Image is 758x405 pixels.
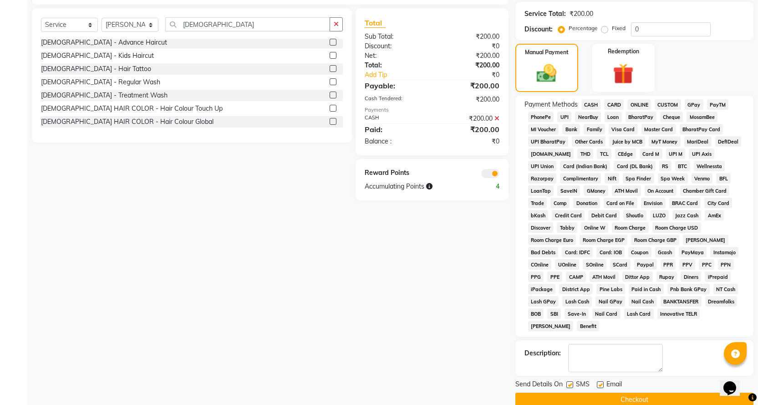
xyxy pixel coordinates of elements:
[718,259,734,270] span: PPN
[524,9,566,19] div: Service Total:
[658,173,688,184] span: Spa Week
[604,198,637,208] span: Card on File
[581,222,608,233] span: Online W
[358,61,432,70] div: Total:
[713,284,738,294] span: NT Cash
[559,284,593,294] span: District App
[612,185,641,196] span: ATH Movil
[628,247,651,257] span: Coupon
[444,70,506,80] div: ₹0
[656,272,677,282] span: Rupay
[667,284,710,294] span: Pnb Bank GPay
[528,136,569,147] span: UPI BharatPay
[547,272,562,282] span: PPE
[655,99,681,110] span: CUSTOM
[555,259,579,270] span: UOnline
[528,284,556,294] span: iPackage
[604,99,624,110] span: CARD
[590,272,619,282] span: ATH Movil
[626,112,656,122] span: BharatPay
[595,296,625,307] span: Nail GPay
[365,106,499,114] div: Payments
[573,198,600,208] span: Donation
[528,259,552,270] span: COnline
[634,259,657,270] span: Paypal
[675,161,690,171] span: BTC
[655,247,675,257] span: Gcash
[552,210,585,220] span: Credit Card
[562,124,580,134] span: Bank
[560,161,610,171] span: Card (Indian Bank)
[358,41,432,51] div: Discount:
[165,17,330,31] input: Search or Scan
[562,247,593,257] span: Card: IDFC
[557,185,580,196] span: SaveIN
[699,259,714,270] span: PPC
[572,136,605,147] span: Other Cards
[557,222,577,233] span: Tabby
[524,25,553,34] div: Discount:
[469,182,506,191] div: 4
[641,124,676,134] span: Master Card
[528,296,559,307] span: Lash GPay
[528,222,554,233] span: Discover
[612,222,649,233] span: Room Charge
[358,168,432,178] div: Reward Points
[614,161,656,171] span: Card (DL Bank)
[41,51,154,61] div: [DEMOGRAPHIC_DATA] - Kids Haircut
[557,112,571,122] span: UPI
[640,149,662,159] span: Card M
[592,308,621,319] span: Nail Card
[609,124,638,134] span: Visa Card
[432,80,506,91] div: ₹200.00
[432,114,506,123] div: ₹200.00
[565,308,589,319] span: Save-In
[432,95,506,104] div: ₹200.00
[624,308,654,319] span: Lash Card
[41,64,151,74] div: [DEMOGRAPHIC_DATA] - Hair Tattoo
[605,112,622,122] span: Loan
[650,210,669,220] span: LUZO
[705,272,731,282] span: iPrepaid
[704,198,732,208] span: City Card
[666,149,686,159] span: UPI M
[528,321,574,331] span: [PERSON_NAME]
[685,99,703,110] span: GPay
[660,112,683,122] span: Cheque
[652,222,701,233] span: Room Charge USD
[657,308,700,319] span: Innovative TELR
[629,296,657,307] span: Nail Cash
[583,259,606,270] span: SOnline
[645,185,677,196] span: On Account
[528,161,557,171] span: UPI Union
[622,272,653,282] span: Dittor App
[358,95,432,104] div: Cash Tendered:
[432,41,506,51] div: ₹0
[570,9,593,19] div: ₹200.00
[720,369,749,396] iframe: chat widget
[432,137,506,146] div: ₹0
[661,259,676,270] span: PPR
[528,198,547,208] span: Trade
[692,173,713,184] span: Venmo
[550,198,570,208] span: Comp
[525,48,569,56] label: Manual Payment
[580,235,627,245] span: Room Charge EGP
[681,272,701,282] span: Diners
[528,210,549,220] span: bKash
[609,136,645,147] span: Juice by MCB
[710,247,738,257] span: Instamojo
[661,296,702,307] span: BANKTANSFER
[432,61,506,70] div: ₹200.00
[358,80,432,91] div: Payable:
[581,99,601,110] span: CASH
[694,161,725,171] span: Wellnessta
[623,210,646,220] span: Shoutlo
[641,198,666,208] span: Envision
[566,272,586,282] span: CAMP
[610,259,631,270] span: SCard
[365,18,386,28] span: Total
[687,112,717,122] span: MosamBee
[705,210,724,220] span: AmEx
[528,272,544,282] span: PPG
